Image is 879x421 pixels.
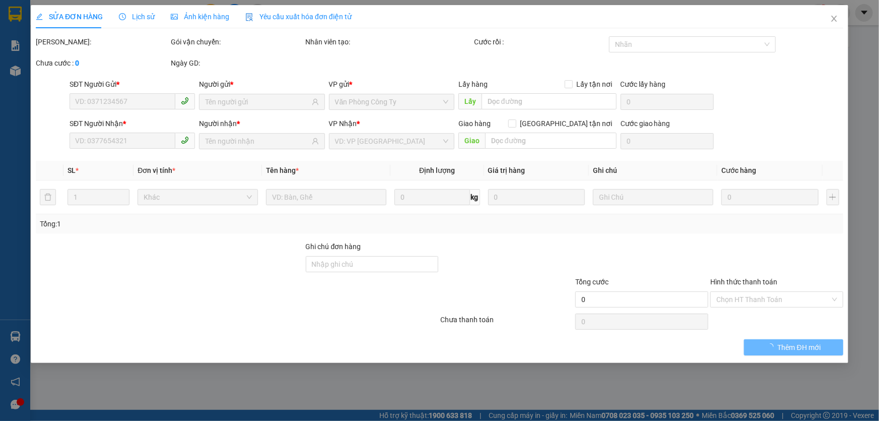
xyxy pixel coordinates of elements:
[593,189,713,205] input: Ghi Chú
[778,342,821,353] span: Thêm ĐH mới
[138,166,175,174] span: Đơn vị tính
[485,133,617,149] input: Dọc đường
[119,13,155,21] span: Lịch sử
[721,189,819,205] input: 0
[36,13,103,21] span: SỬA ĐƠN HÀNG
[440,314,575,332] div: Chưa thanh toán
[306,36,472,47] div: Nhân viên tạo:
[458,80,488,88] span: Lấy hàng
[488,189,585,205] input: 0
[419,166,455,174] span: Định lượng
[621,133,714,149] input: Cước giao hàng
[335,94,448,109] span: Văn Phòng Công Ty
[306,243,361,251] label: Ghi chú đơn hàng
[516,118,617,129] span: [GEOGRAPHIC_DATA] tận nơi
[458,93,482,109] span: Lấy
[245,13,253,21] img: icon
[827,189,839,205] button: plus
[312,98,319,105] span: user
[820,5,848,33] button: Close
[312,138,319,145] span: user
[70,118,195,129] div: SĐT Người Nhận
[171,13,178,20] span: picture
[329,119,357,128] span: VP Nhận
[36,36,169,47] div: [PERSON_NAME]:
[721,166,756,174] span: Cước hàng
[36,57,169,69] div: Chưa cước :
[36,13,43,20] span: edit
[70,79,195,90] div: SĐT Người Gửi
[744,339,843,355] button: Thêm ĐH mới
[67,166,76,174] span: SL
[245,13,352,21] span: Yêu cầu xuất hóa đơn điện tử
[171,36,304,47] div: Gói vận chuyển:
[199,79,324,90] div: Người gửi
[181,136,189,144] span: phone
[205,96,309,107] input: Tên người gửi
[199,118,324,129] div: Người nhận
[573,79,617,90] span: Lấy tận nơi
[40,218,340,229] div: Tổng: 1
[181,97,189,105] span: phone
[621,119,670,128] label: Cước giao hàng
[458,119,491,128] span: Giao hàng
[710,278,777,286] label: Hình thức thanh toán
[205,136,309,147] input: Tên người nhận
[767,343,778,350] span: loading
[329,79,454,90] div: VP gửi
[40,189,56,205] button: delete
[171,13,229,21] span: Ảnh kiện hàng
[575,278,608,286] span: Tổng cước
[488,166,525,174] span: Giá trị hàng
[266,189,386,205] input: VD: Bàn, Ghế
[621,94,714,110] input: Cước lấy hàng
[830,15,838,23] span: close
[458,133,485,149] span: Giao
[470,189,480,205] span: kg
[589,161,717,181] th: Ghi chú
[75,59,79,67] b: 0
[266,166,299,174] span: Tên hàng
[482,93,617,109] input: Dọc đường
[621,80,666,88] label: Cước lấy hàng
[474,36,607,47] div: Cước rồi :
[144,190,252,205] span: Khác
[171,57,304,69] div: Ngày GD:
[119,13,126,20] span: clock-circle
[306,256,439,272] input: Ghi chú đơn hàng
